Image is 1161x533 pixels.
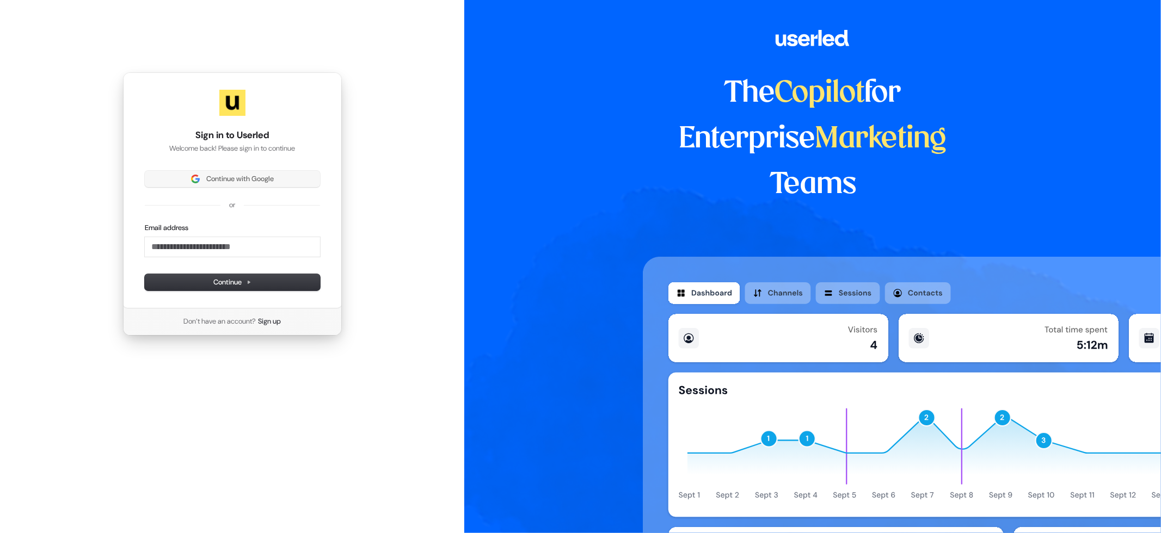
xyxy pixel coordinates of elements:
[183,317,256,326] span: Don’t have an account?
[145,171,320,187] button: Sign in with GoogleContinue with Google
[219,90,245,116] img: Userled
[145,144,320,153] p: Welcome back! Please sign in to continue
[145,129,320,142] h1: Sign in to Userled
[145,274,320,290] button: Continue
[815,125,947,153] span: Marketing
[206,174,274,184] span: Continue with Google
[213,277,251,287] span: Continue
[643,71,983,208] h1: The for Enterprise Teams
[191,175,200,183] img: Sign in with Google
[145,223,188,233] label: Email address
[775,79,865,108] span: Copilot
[229,200,235,210] p: or
[258,317,281,326] a: Sign up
